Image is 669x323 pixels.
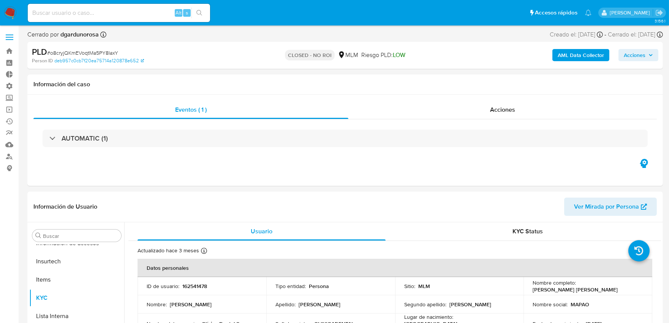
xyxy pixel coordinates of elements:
[175,105,207,114] span: Eventos ( 1 )
[604,30,606,39] span: -
[176,9,182,16] span: Alt
[191,8,207,18] button: search-icon
[564,198,657,216] button: Ver Mirada por Persona
[624,49,645,61] span: Acciones
[404,313,453,320] p: Lugar de nacimiento :
[29,289,124,307] button: KYC
[618,49,658,61] button: Acciones
[275,283,306,290] p: Tipo entidad :
[552,49,609,61] button: AML Data Collector
[29,252,124,271] button: Insurtech
[147,283,179,290] p: ID de usuario :
[655,9,663,17] a: Salir
[33,203,97,211] h1: Información de Usuario
[610,9,653,16] p: sandra.chabay@mercadolibre.com
[59,30,99,39] b: dgardunorosa
[43,233,118,239] input: Buscar
[32,46,47,58] b: PLD
[35,233,41,239] button: Buscar
[33,81,657,88] h1: Información del caso
[299,301,340,308] p: [PERSON_NAME]
[251,227,272,236] span: Usuario
[182,283,207,290] p: 162541478
[404,283,415,290] p: Sitio :
[533,301,568,308] p: Nombre social :
[147,301,167,308] p: Nombre :
[170,301,212,308] p: [PERSON_NAME]
[138,259,652,277] th: Datos personales
[608,30,663,39] div: Cerrado el: [DATE]
[533,286,618,293] p: [PERSON_NAME] [PERSON_NAME]
[29,271,124,289] button: Items
[43,130,648,147] div: AUTOMATIC (1)
[32,57,53,64] b: Person ID
[27,30,99,39] span: Cerrado por
[513,227,543,236] span: KYC Status
[138,247,199,254] p: Actualizado hace 3 meses
[449,301,491,308] p: [PERSON_NAME]
[574,198,639,216] span: Ver Mirada por Persona
[285,50,335,60] p: CLOSED - NO ROI
[54,57,144,64] a: deb957c0cb7f20ea75714a120878e652
[404,301,446,308] p: Segundo apellido :
[275,301,296,308] p: Apellido :
[571,301,589,308] p: MAPAO
[585,9,592,16] a: Notificaciones
[533,279,576,286] p: Nombre completo :
[309,283,329,290] p: Persona
[550,30,603,39] div: Creado el: [DATE]
[28,8,210,18] input: Buscar usuario o caso...
[186,9,188,16] span: s
[490,105,515,114] span: Acciones
[361,51,405,59] span: Riesgo PLD:
[535,9,577,17] span: Accesos rápidos
[338,51,358,59] div: MLM
[558,49,604,61] b: AML Data Collector
[62,134,108,142] h3: AUTOMATIC (1)
[418,283,430,290] p: MLM
[47,49,118,57] span: # o8cryjQKmEVoqtMa5PY8IaxY
[393,51,405,59] span: LOW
